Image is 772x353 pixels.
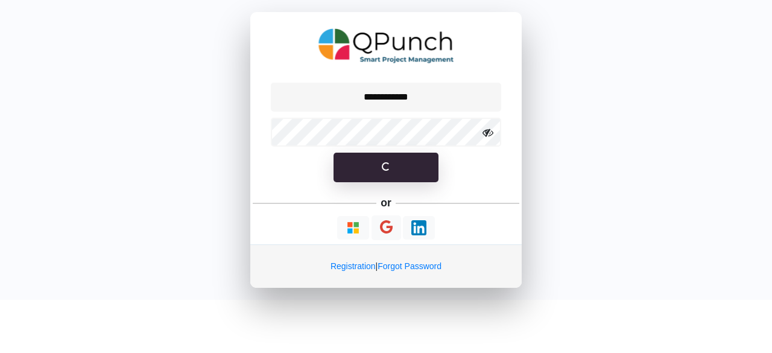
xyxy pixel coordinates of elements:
button: Continue With Microsoft Azure [337,216,369,240]
img: QPunch [318,24,454,68]
h5: or [379,194,394,211]
button: Continue With LinkedIn [403,216,435,240]
a: Forgot Password [378,261,441,271]
a: Registration [331,261,376,271]
img: Loading... [411,220,426,235]
button: Continue With Google [372,215,401,240]
img: Loading... [346,220,361,235]
div: | [250,244,522,288]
